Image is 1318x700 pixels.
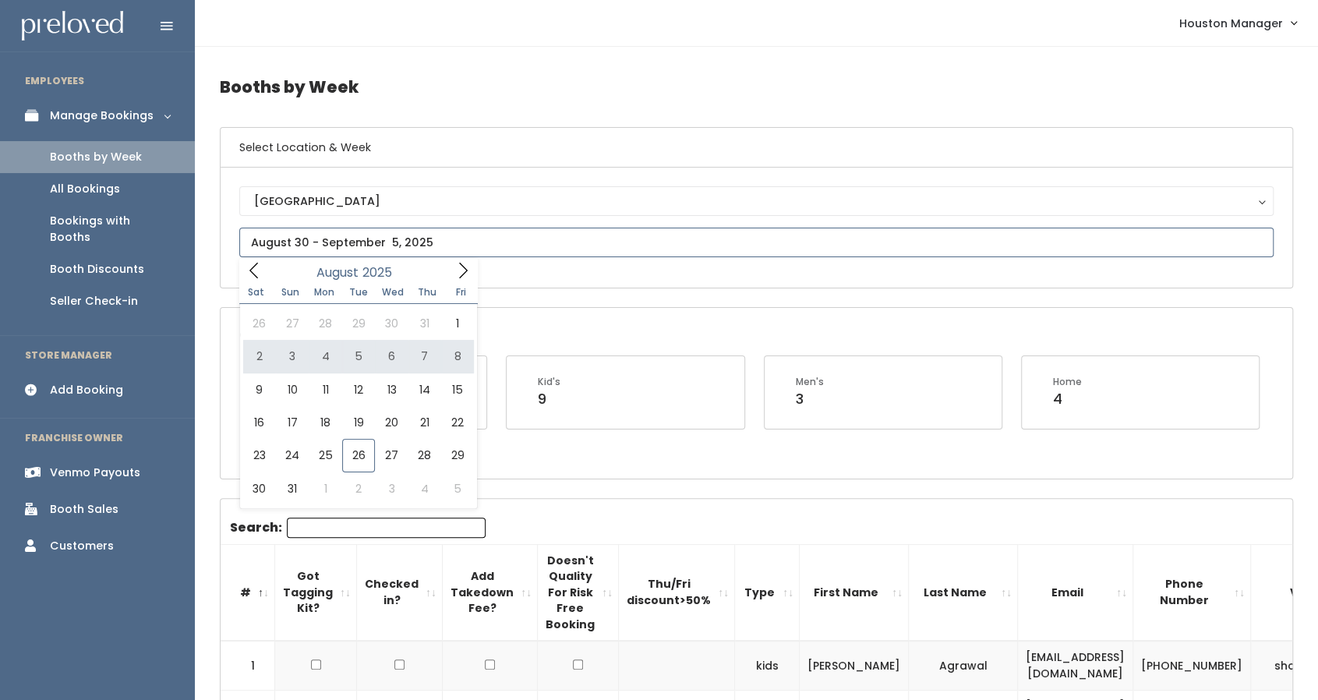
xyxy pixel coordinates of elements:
input: Year [359,263,405,282]
span: Houston Manager [1179,15,1283,32]
span: August 11, 2025 [309,373,341,406]
span: July 29, 2025 [342,307,375,340]
span: August 30, 2025 [243,472,276,505]
td: kids [735,641,800,690]
th: Doesn't Quality For Risk Free Booking : activate to sort column ascending [538,544,619,641]
span: August 25, 2025 [309,439,341,472]
span: August 17, 2025 [276,406,309,439]
span: August 9, 2025 [243,373,276,406]
span: August 28, 2025 [408,439,441,472]
td: Agrawal [909,641,1018,690]
span: September 3, 2025 [375,472,408,505]
span: Tue [341,288,376,297]
h4: Booths by Week [220,65,1293,108]
div: Kid's [538,375,560,389]
h6: Select Location & Week [221,128,1292,168]
span: August 10, 2025 [276,373,309,406]
span: August 7, 2025 [408,340,441,373]
div: 3 [796,389,824,409]
td: [EMAIL_ADDRESS][DOMAIN_NAME] [1018,641,1133,690]
span: August 15, 2025 [441,373,474,406]
span: Fri [444,288,479,297]
span: August 16, 2025 [243,406,276,439]
span: August 1, 2025 [441,307,474,340]
span: Sun [273,288,307,297]
span: September 1, 2025 [309,472,341,505]
th: Add Takedown Fee?: activate to sort column ascending [443,544,538,641]
div: All Bookings [50,181,120,197]
div: Bookings with Booths [50,213,170,246]
th: #: activate to sort column descending [221,544,275,641]
div: Men's [796,375,824,389]
div: Booth Sales [50,501,118,518]
th: Email: activate to sort column ascending [1018,544,1133,641]
td: [PHONE_NUMBER] [1133,641,1251,690]
th: Phone Number: activate to sort column ascending [1133,544,1251,641]
th: Thu/Fri discount&gt;50%: activate to sort column ascending [619,544,735,641]
div: Venmo Payouts [50,465,140,481]
span: August 18, 2025 [309,406,341,439]
span: August 5, 2025 [342,340,375,373]
button: [GEOGRAPHIC_DATA] [239,186,1274,216]
span: July 28, 2025 [309,307,341,340]
span: August 6, 2025 [375,340,408,373]
div: [GEOGRAPHIC_DATA] [254,193,1259,210]
th: Checked in?: activate to sort column ascending [357,544,443,641]
th: First Name: activate to sort column ascending [800,544,909,641]
div: Seller Check-in [50,293,138,309]
input: August 30 - September 5, 2025 [239,228,1274,257]
span: August 21, 2025 [408,406,441,439]
span: September 2, 2025 [342,472,375,505]
td: 1 [221,641,275,690]
div: Add Booking [50,382,123,398]
div: Manage Bookings [50,108,154,124]
img: preloved logo [22,11,123,41]
div: Booth Discounts [50,261,144,278]
span: Mon [307,288,341,297]
div: Booths by Week [50,149,142,165]
div: Home [1053,375,1082,389]
span: September 4, 2025 [408,472,441,505]
span: Wed [376,288,410,297]
span: July 26, 2025 [243,307,276,340]
span: Sat [239,288,274,297]
span: August 14, 2025 [408,373,441,406]
span: August 29, 2025 [441,439,474,472]
span: August 22, 2025 [441,406,474,439]
span: August 2, 2025 [243,340,276,373]
div: Customers [50,538,114,554]
label: Search: [230,518,486,538]
span: August 26, 2025 [342,439,375,472]
a: Houston Manager [1164,6,1312,40]
span: August 4, 2025 [309,340,341,373]
span: August 27, 2025 [375,439,408,472]
span: August 23, 2025 [243,439,276,472]
td: [PERSON_NAME] [800,641,909,690]
span: August [316,267,359,279]
input: Search: [287,518,486,538]
span: August 12, 2025 [342,373,375,406]
span: August 31, 2025 [276,472,309,505]
span: August 19, 2025 [342,406,375,439]
th: Type: activate to sort column ascending [735,544,800,641]
span: August 24, 2025 [276,439,309,472]
div: 9 [538,389,560,409]
th: Got Tagging Kit?: activate to sort column ascending [275,544,357,641]
span: August 3, 2025 [276,340,309,373]
span: July 30, 2025 [375,307,408,340]
span: July 31, 2025 [408,307,441,340]
span: September 5, 2025 [441,472,474,505]
th: Last Name: activate to sort column ascending [909,544,1018,641]
span: August 20, 2025 [375,406,408,439]
div: 4 [1053,389,1082,409]
span: August 8, 2025 [441,340,474,373]
span: August 13, 2025 [375,373,408,406]
span: Thu [410,288,444,297]
span: July 27, 2025 [276,307,309,340]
